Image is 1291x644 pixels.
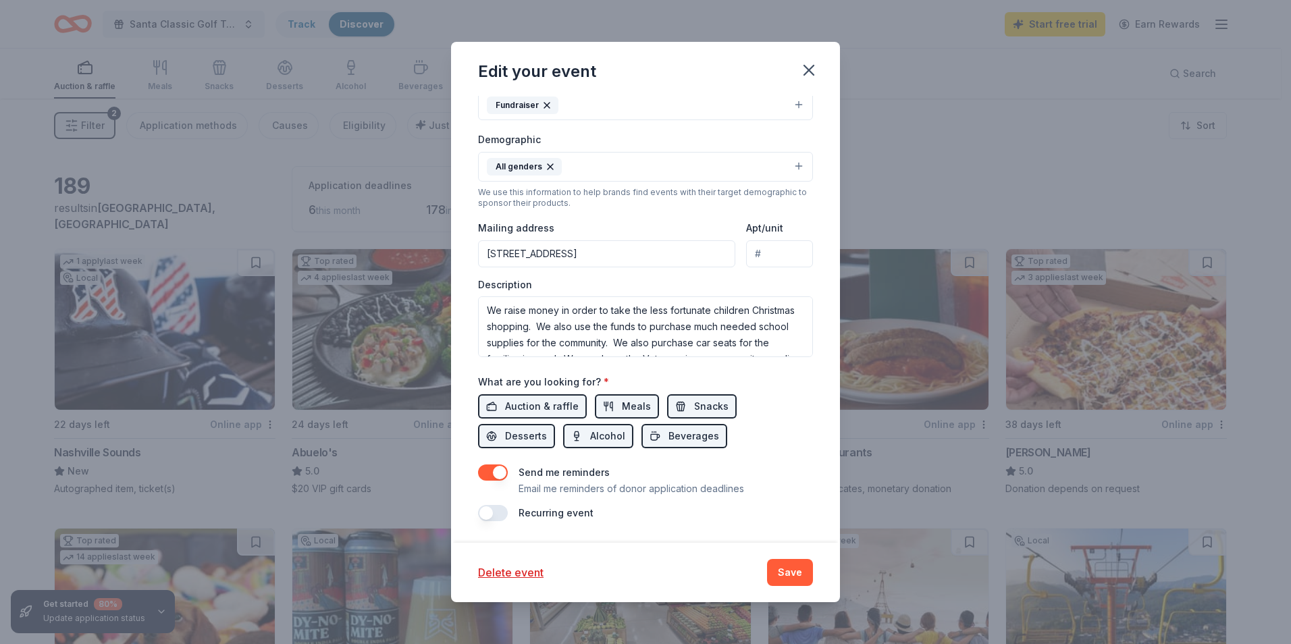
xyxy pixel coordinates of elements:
label: Demographic [478,133,541,146]
span: Alcohol [590,428,625,444]
button: Meals [595,394,659,419]
p: Email me reminders of donor application deadlines [519,481,744,497]
label: Description [478,278,532,292]
label: Recurring event [519,507,594,518]
button: Delete event [478,564,544,581]
button: Beverages [641,424,727,448]
div: All genders [487,158,562,176]
button: Auction & raffle [478,394,587,419]
span: Beverages [668,428,719,444]
button: Desserts [478,424,555,448]
span: Meals [622,398,651,414]
div: Edit your event [478,61,596,82]
label: Send me reminders [519,466,610,478]
button: Snacks [667,394,737,419]
textarea: We raise money in order to take the less fortunate children Christmas shopping. We also use the f... [478,296,813,357]
span: Auction & raffle [505,398,579,414]
button: Alcohol [563,424,633,448]
span: Desserts [505,428,547,444]
button: All genders [478,152,813,182]
input: Enter a US address [478,240,735,267]
button: Save [767,559,813,586]
div: Fundraiser [487,97,558,114]
label: Mailing address [478,221,554,235]
label: What are you looking for? [478,375,609,389]
button: Fundraiser [478,90,813,120]
input: # [746,240,813,267]
span: Snacks [694,398,729,414]
label: Apt/unit [746,221,783,235]
div: We use this information to help brands find events with their target demographic to sponsor their... [478,187,813,209]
